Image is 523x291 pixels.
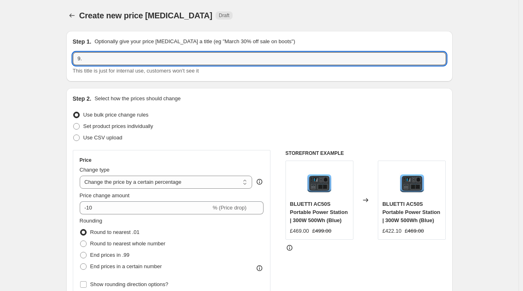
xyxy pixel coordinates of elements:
[94,37,295,46] p: Optionally give your price [MEDICAL_DATA] a title (eg "March 30% off sale on boots")
[83,112,148,118] span: Use bulk price change rules
[290,201,348,223] span: BLUETTI AC50S Portable Power Station | 300W 500Wh (Blue)
[90,252,130,258] span: End prices in .99
[83,123,153,129] span: Set product prices individually
[90,263,162,269] span: End prices in a certain number
[312,227,331,235] strike: £499.00
[396,165,428,198] img: 8_ef6924f4-c98b-4f7a-8dad-079a1453b547_80x.jpg
[303,165,336,198] img: 8_ef6924f4-c98b-4f7a-8dad-079a1453b547_80x.jpg
[285,150,446,157] h6: STOREFRONT EXAMPLE
[80,157,92,163] h3: Price
[80,201,211,214] input: -15
[73,37,92,46] h2: Step 1.
[255,178,264,186] div: help
[290,227,309,235] div: £469.00
[94,95,181,103] p: Select how the prices should change
[73,95,92,103] h2: Step 2.
[83,134,122,141] span: Use CSV upload
[382,201,440,223] span: BLUETTI AC50S Portable Power Station | 300W 500Wh (Blue)
[80,218,102,224] span: Rounding
[90,229,139,235] span: Round to nearest .01
[80,167,110,173] span: Change type
[382,227,401,235] div: £422.10
[80,192,130,198] span: Price change amount
[405,227,424,235] strike: £469.00
[79,11,213,20] span: Create new price [MEDICAL_DATA]
[66,10,78,21] button: Price change jobs
[90,240,166,247] span: Round to nearest whole number
[73,52,446,65] input: 30% off holiday sale
[219,12,229,19] span: Draft
[90,281,168,287] span: Show rounding direction options?
[213,205,246,211] span: % (Price drop)
[73,68,199,74] span: This title is just for internal use, customers won't see it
